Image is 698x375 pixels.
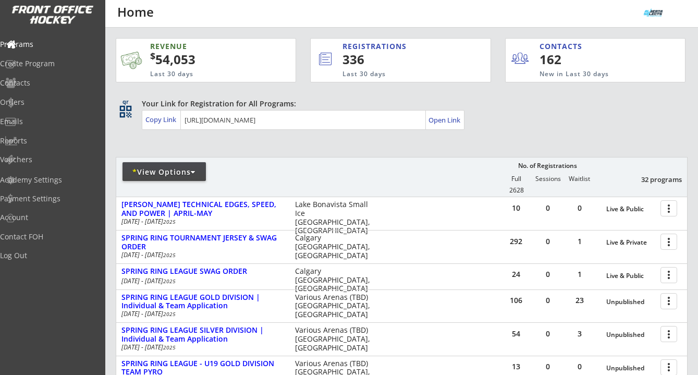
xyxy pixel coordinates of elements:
div: Waitlist [564,175,595,183]
div: 13 [500,363,532,370]
div: REGISTRATIONS [342,41,445,52]
div: Your Link for Registration for All Programs: [142,99,655,109]
div: 1 [564,238,595,245]
div: 54,053 [150,51,263,68]
a: Open Link [428,113,461,127]
div: 32 programs [628,175,682,184]
div: Live & Public [606,205,655,213]
div: 0 [532,271,564,278]
div: Copy Link [145,115,178,124]
div: Various Arenas (TBD) [GEOGRAPHIC_DATA], [GEOGRAPHIC_DATA] [295,326,377,352]
div: 162 [540,51,604,68]
em: 2025 [163,218,176,225]
div: Live & Public [606,272,655,280]
button: more_vert [660,293,677,309]
div: CONTACTS [540,41,587,52]
div: Lake Bonavista Small Ice [GEOGRAPHIC_DATA], [GEOGRAPHIC_DATA] [295,200,377,235]
div: REVENUE [150,41,250,52]
div: 106 [500,297,532,304]
em: 2025 [163,344,176,351]
div: 1 [564,271,595,278]
em: 2025 [163,277,176,285]
div: [DATE] - [DATE] [121,252,281,258]
em: 2025 [163,251,176,259]
div: Calgary [GEOGRAPHIC_DATA], [GEOGRAPHIC_DATA] [295,234,377,260]
div: Various Arenas (TBD) [GEOGRAPHIC_DATA], [GEOGRAPHIC_DATA] [295,293,377,319]
div: Unpublished [606,365,655,372]
div: Live & Private [606,239,655,246]
div: SPRING RING LEAGUE SWAG ORDER [121,267,284,276]
div: 0 [532,204,564,212]
div: 0 [564,363,595,370]
div: qr [119,99,131,105]
div: 54 [500,330,532,337]
button: more_vert [660,326,677,342]
div: Last 30 days [342,70,447,79]
button: qr_code [118,104,133,119]
div: SPRING RING LEAGUE GOLD DIVISION | Individual & Team Application [121,293,284,311]
div: Sessions [532,175,564,183]
div: 24 [500,271,532,278]
div: SPRING RING LEAGUE SILVER DIVISION | Individual & Team Application [121,326,284,344]
div: Last 30 days [150,70,250,79]
div: 0 [532,238,564,245]
div: Open Link [428,116,461,125]
button: more_vert [660,267,677,283]
div: [DATE] - [DATE] [121,344,281,350]
div: [PERSON_NAME] TECHNICAL EDGES, SPEED, AND POWER | APRIL-MAY [121,200,284,218]
div: [DATE] - [DATE] [121,219,281,225]
div: 336 [342,51,455,68]
div: No. of Registrations [515,162,580,170]
div: [DATE] - [DATE] [121,311,281,317]
div: [DATE] - [DATE] [121,278,281,284]
div: 292 [500,238,532,245]
div: 3 [564,330,595,337]
div: 2628 [501,187,532,194]
div: 0 [532,330,564,337]
button: more_vert [660,200,677,216]
div: SPRING RING TOURNAMENT JERSEY & SWAG ORDER [121,234,284,251]
div: Unpublished [606,331,655,338]
div: Unpublished [606,298,655,306]
div: 0 [532,297,564,304]
em: 2025 [163,310,176,318]
div: 0 [532,363,564,370]
div: Calgary [GEOGRAPHIC_DATA], [GEOGRAPHIC_DATA] [295,267,377,293]
div: 0 [564,204,595,212]
div: New in Last 30 days [540,70,636,79]
sup: $ [150,50,155,62]
div: 23 [564,297,595,304]
button: more_vert [660,234,677,250]
div: Full [500,175,532,183]
div: 10 [500,204,532,212]
div: View Options [123,167,206,177]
